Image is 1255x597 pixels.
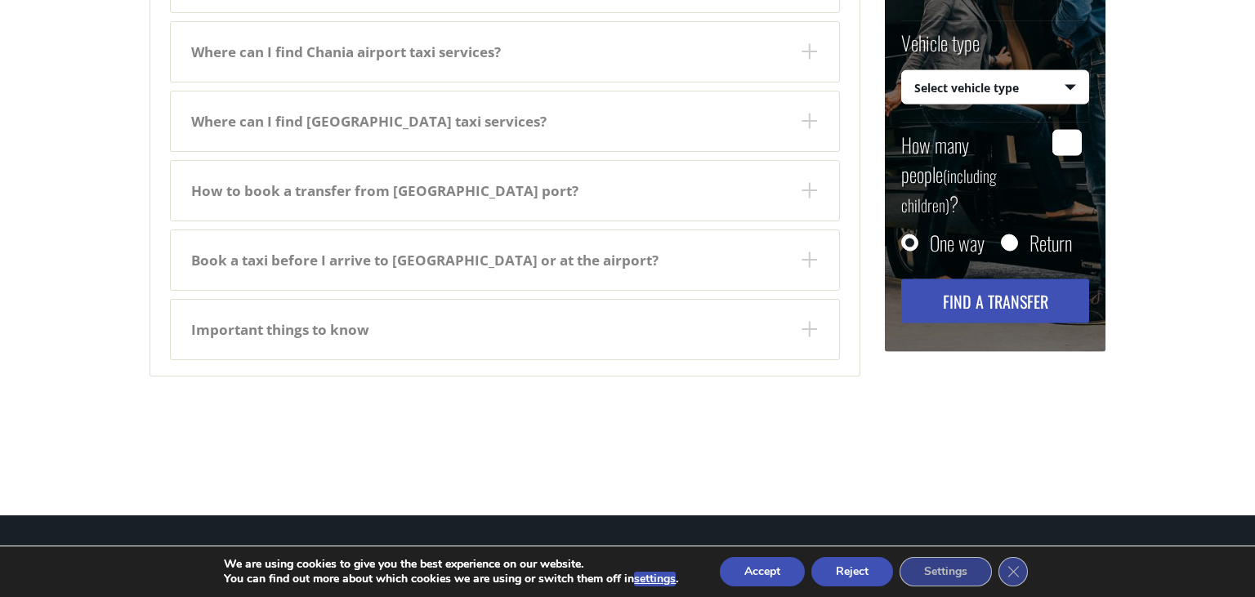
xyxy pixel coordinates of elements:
button: Accept [720,557,805,586]
label: Vehicle type [901,28,980,69]
button: Close GDPR Cookie Banner [998,557,1028,586]
button: Settings [900,557,992,586]
p: You can find out more about which cookies we are using or switch them off in . [224,572,678,586]
p: We are using cookies to give you the best experience on our website. [224,557,678,572]
label: How many people ? [901,129,1043,217]
small: (including children) [901,163,997,216]
span: Select vehicle type [902,70,1088,105]
dt: Where can I find [GEOGRAPHIC_DATA] taxi services? [171,91,839,151]
dt: Important things to know [171,300,839,359]
label: One way [930,234,985,250]
dt: How to book a transfer from [GEOGRAPHIC_DATA] port? [171,161,839,221]
dt: Book a taxi before I arrive to [GEOGRAPHIC_DATA] or at the airport? [171,230,839,290]
button: Reject [811,557,893,586]
button: settings [634,572,676,586]
dt: Where can I find Chania airport taxi services? [171,22,839,82]
label: Return [1029,234,1072,250]
button: Find a transfer [901,278,1089,323]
